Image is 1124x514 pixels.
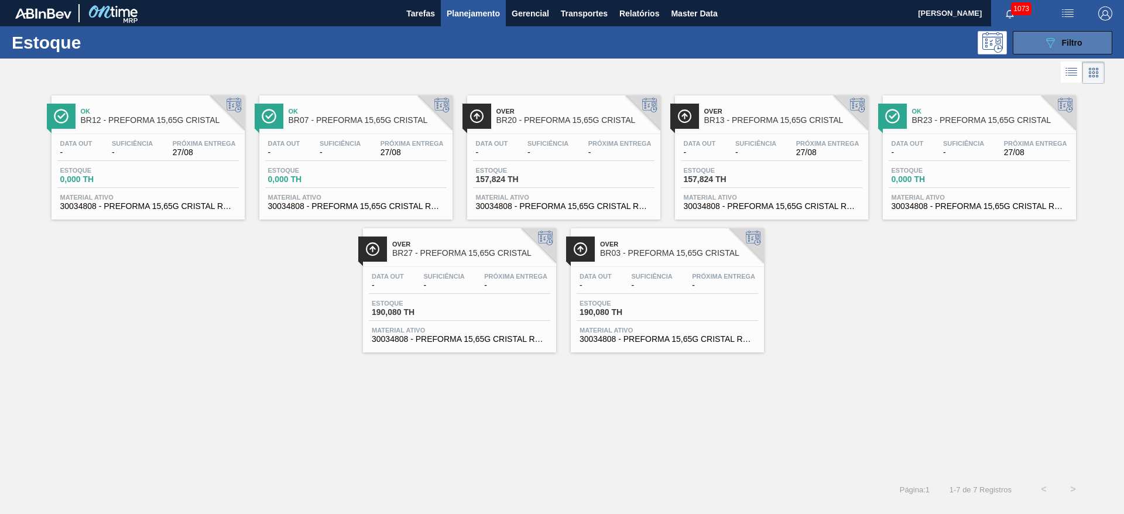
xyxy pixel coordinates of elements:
[580,273,612,280] span: Data out
[60,148,92,157] span: -
[588,148,652,157] span: -
[268,167,350,174] span: Estoque
[1013,31,1112,54] button: Filtro
[423,273,464,280] span: Suficiência
[892,140,924,147] span: Data out
[684,194,859,201] span: Material ativo
[573,242,588,256] img: Ícone
[1098,6,1112,20] img: Logout
[600,241,758,248] span: Over
[81,108,239,115] span: Ok
[447,6,500,20] span: Planejamento
[1029,475,1058,504] button: <
[320,148,361,157] span: -
[619,6,659,20] span: Relatórios
[1058,475,1088,504] button: >
[527,148,568,157] span: -
[704,116,862,125] span: BR13 - PREFORMA 15,65G CRISTAL
[892,167,974,174] span: Estoque
[892,175,974,184] span: 0,000 TH
[484,281,547,290] span: -
[173,140,236,147] span: Próxima Entrega
[580,327,755,334] span: Material ativo
[60,140,92,147] span: Data out
[372,308,454,317] span: 190,080 TH
[892,148,924,157] span: -
[561,6,608,20] span: Transportes
[1011,2,1032,15] span: 1073
[1062,38,1082,47] span: Filtro
[892,194,1067,201] span: Material ativo
[991,5,1029,22] button: Notificações
[381,140,444,147] span: Próxima Entrega
[289,108,447,115] span: Ok
[692,281,755,290] span: -
[1082,61,1105,84] div: Visão em Cards
[677,109,692,124] img: Ícone
[372,327,547,334] span: Material ativo
[735,140,776,147] span: Suficiência
[289,116,447,125] span: BR07 - PREFORMA 15,65G CRISTAL
[81,116,239,125] span: BR12 - PREFORMA 15,65G CRISTAL
[885,109,900,124] img: Ícone
[684,148,716,157] span: -
[631,273,672,280] span: Suficiência
[1004,140,1067,147] span: Próxima Entrega
[943,140,984,147] span: Suficiência
[892,202,1067,211] span: 30034808 - PREFORMA 15,65G CRISTAL RECICLADA
[562,220,770,352] a: ÍconeOverBR03 - PREFORMA 15,65G CRISTALData out-Suficiência-Próxima Entrega-Estoque190,080 THMate...
[631,281,672,290] span: -
[978,31,1007,54] div: Pogramando: nenhum usuário selecionado
[268,194,444,201] span: Material ativo
[796,140,859,147] span: Próxima Entrega
[354,220,562,352] a: ÍconeOverBR27 - PREFORMA 15,65G CRISTALData out-Suficiência-Próxima Entrega-Estoque190,080 THMate...
[262,109,276,124] img: Ícone
[268,202,444,211] span: 30034808 - PREFORMA 15,65G CRISTAL RECICLADA
[15,8,71,19] img: TNhmsLtSVTkK8tSr43FrP2fwEKptu5GPRR3wAAAABJRU5ErkJggg==
[476,194,652,201] span: Material ativo
[476,175,558,184] span: 157,824 TH
[54,109,68,124] img: Ícone
[943,148,984,157] span: -
[372,300,454,307] span: Estoque
[60,194,236,201] span: Material ativo
[796,148,859,157] span: 27/08
[320,140,361,147] span: Suficiência
[381,148,444,157] span: 27/08
[12,36,187,49] h1: Estoque
[900,485,930,494] span: Página : 1
[1004,148,1067,157] span: 27/08
[268,148,300,157] span: -
[372,335,547,344] span: 30034808 - PREFORMA 15,65G CRISTAL RECICLADA
[406,6,435,20] span: Tarefas
[684,167,766,174] span: Estoque
[666,87,874,220] a: ÍconeOverBR13 - PREFORMA 15,65G CRISTALData out-Suficiência-Próxima Entrega27/08Estoque157,824 TH...
[1061,61,1082,84] div: Visão em Lista
[423,281,464,290] span: -
[372,281,404,290] span: -
[60,202,236,211] span: 30034808 - PREFORMA 15,65G CRISTAL RECICLADA
[392,241,550,248] span: Over
[580,300,662,307] span: Estoque
[173,148,236,157] span: 27/08
[912,108,1070,115] span: Ok
[527,140,568,147] span: Suficiência
[476,140,508,147] span: Data out
[874,87,1082,220] a: ÍconeOkBR23 - PREFORMA 15,65G CRISTALData out-Suficiência-Próxima Entrega27/08Estoque0,000 THMate...
[1061,6,1075,20] img: userActions
[60,167,142,174] span: Estoque
[684,140,716,147] span: Data out
[580,281,612,290] span: -
[372,273,404,280] span: Data out
[512,6,549,20] span: Gerencial
[476,148,508,157] span: -
[60,175,142,184] span: 0,000 TH
[268,140,300,147] span: Data out
[470,109,484,124] img: Ícone
[484,273,547,280] span: Próxima Entrega
[684,175,766,184] span: 157,824 TH
[735,148,776,157] span: -
[580,308,662,317] span: 190,080 TH
[43,87,251,220] a: ÍconeOkBR12 - PREFORMA 15,65G CRISTALData out-Suficiência-Próxima Entrega27/08Estoque0,000 THMate...
[268,175,350,184] span: 0,000 TH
